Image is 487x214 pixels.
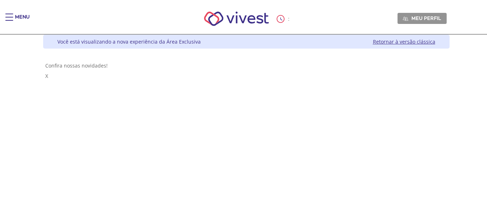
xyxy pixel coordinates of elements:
div: Você está visualizando a nova experiência da Área Exclusiva [57,38,201,45]
a: Retornar à versão clássica [373,38,435,45]
img: Vivest [196,4,277,34]
span: X [45,73,48,79]
div: : [277,15,291,23]
div: Confira nossas novidades! [45,62,447,69]
div: Menu [15,14,30,28]
div: Vivest [38,35,450,214]
a: Meu perfil [398,13,447,24]
img: Meu perfil [403,16,408,21]
span: Meu perfil [411,15,441,21]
